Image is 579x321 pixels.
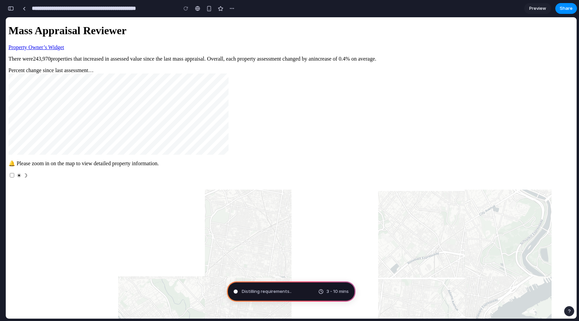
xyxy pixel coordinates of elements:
[11,155,16,161] span: ☀︎
[17,155,22,161] span: ☽
[3,7,568,20] h1: Mass Appraisal Reviewer
[326,288,349,295] span: 3 - 10 mins
[242,288,292,295] span: Distilling requirements ..
[27,39,45,44] span: 243,970
[3,39,568,45] p: There were properties that increased in assessed value since the last mass appraisal. Overall, ea...
[4,156,8,160] input: ☀︎ ☽
[529,5,546,12] span: Preview
[3,143,568,149] p: 🔔 Please zoom in on the map to view detailed property information.
[524,3,551,14] a: Preview
[560,5,573,12] span: Share
[555,3,577,14] button: Share
[3,50,568,56] div: Percent change since last assessment…
[308,39,369,44] span: increase of 0.4% on average
[3,27,58,33] a: Property Owner’s Widget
